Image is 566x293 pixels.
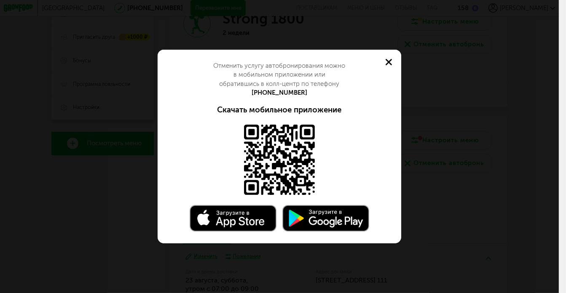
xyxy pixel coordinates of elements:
a: [PHONE_NUMBER] [252,89,307,96]
img: Доступно в AppStore [242,123,317,197]
div: Отменить услугу автобронирования можно в мобильном приложении или обратившись в колл-центр по тел... [169,61,389,98]
img: Доступно в AppStore [190,205,276,232]
div: Скачать мобильное приложение [169,105,389,115]
img: Доступно в Google Play [282,205,369,232]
